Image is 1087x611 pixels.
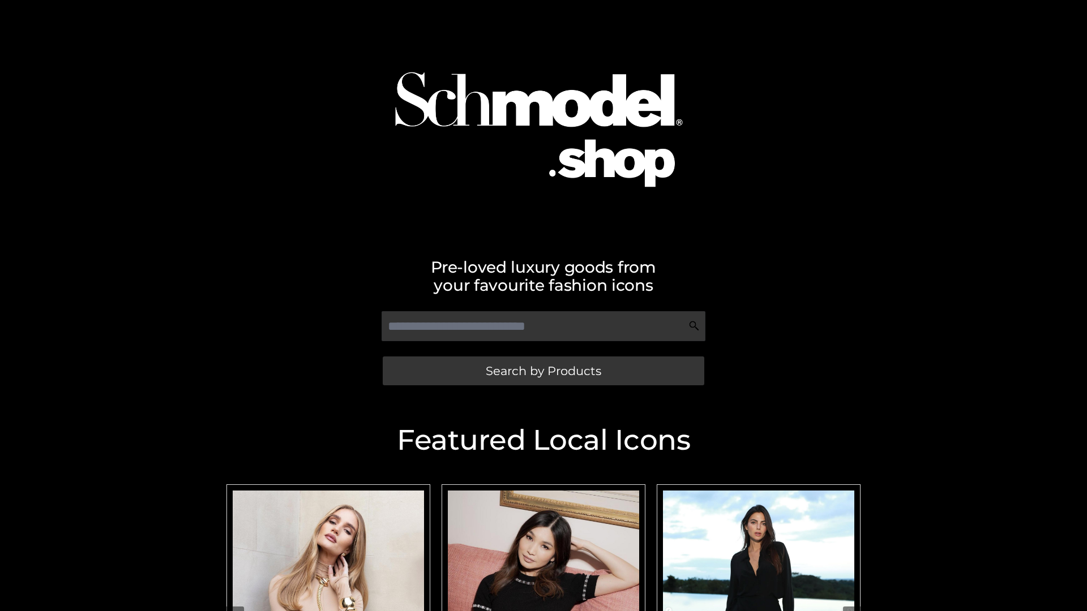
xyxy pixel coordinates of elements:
h2: Featured Local Icons​ [221,426,866,454]
img: Search Icon [688,320,700,332]
a: Search by Products [383,356,704,385]
h2: Pre-loved luxury goods from your favourite fashion icons [221,258,866,294]
span: Search by Products [486,365,601,377]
